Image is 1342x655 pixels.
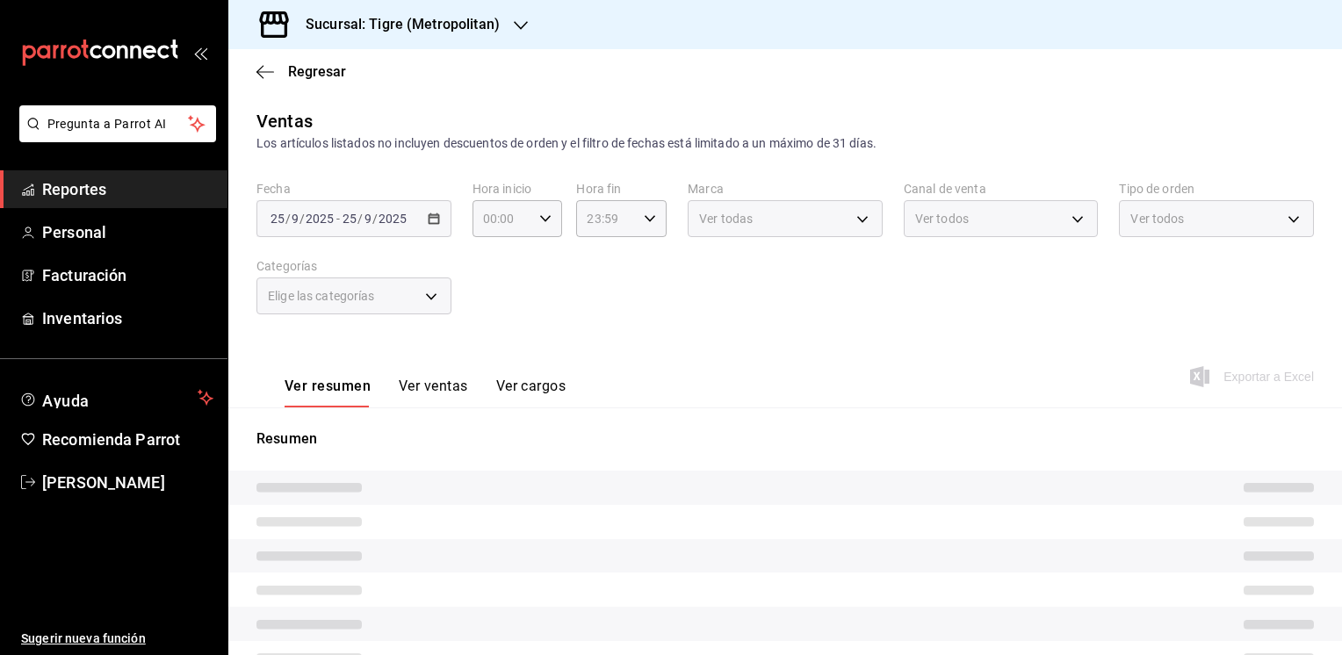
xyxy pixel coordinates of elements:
input: ---- [305,212,335,226]
h3: Sucursal: Tigre (Metropolitan) [292,14,500,35]
span: Pregunta a Parrot AI [47,115,189,133]
p: Resumen [256,428,1314,450]
input: -- [291,212,299,226]
div: navigation tabs [285,378,566,407]
label: Tipo de orden [1119,183,1314,195]
button: Ver cargos [496,378,566,407]
span: / [357,212,363,226]
span: Personal [42,220,213,244]
label: Categorías [256,260,451,272]
div: Los artículos listados no incluyen descuentos de orden y el filtro de fechas está limitado a un m... [256,134,1314,153]
span: / [285,212,291,226]
span: Reportes [42,177,213,201]
button: Ver resumen [285,378,371,407]
span: / [372,212,378,226]
span: Inventarios [42,306,213,330]
button: Regresar [256,63,346,80]
label: Fecha [256,183,451,195]
span: Recomienda Parrot [42,428,213,451]
label: Hora inicio [473,183,563,195]
span: Ver todos [915,210,969,227]
input: -- [270,212,285,226]
span: Elige las categorías [268,287,375,305]
span: [PERSON_NAME] [42,471,213,494]
span: Ayuda [42,387,191,408]
label: Hora fin [576,183,667,195]
span: Sugerir nueva función [21,630,213,648]
input: -- [364,212,372,226]
button: Pregunta a Parrot AI [19,105,216,142]
button: Ver ventas [399,378,468,407]
span: Ver todos [1130,210,1184,227]
span: Regresar [288,63,346,80]
label: Marca [688,183,883,195]
input: -- [342,212,357,226]
input: ---- [378,212,408,226]
div: Ventas [256,108,313,134]
span: / [299,212,305,226]
button: open_drawer_menu [193,46,207,60]
span: - [336,212,340,226]
label: Canal de venta [904,183,1099,195]
span: Ver todas [699,210,753,227]
span: Facturación [42,263,213,287]
a: Pregunta a Parrot AI [12,127,216,146]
